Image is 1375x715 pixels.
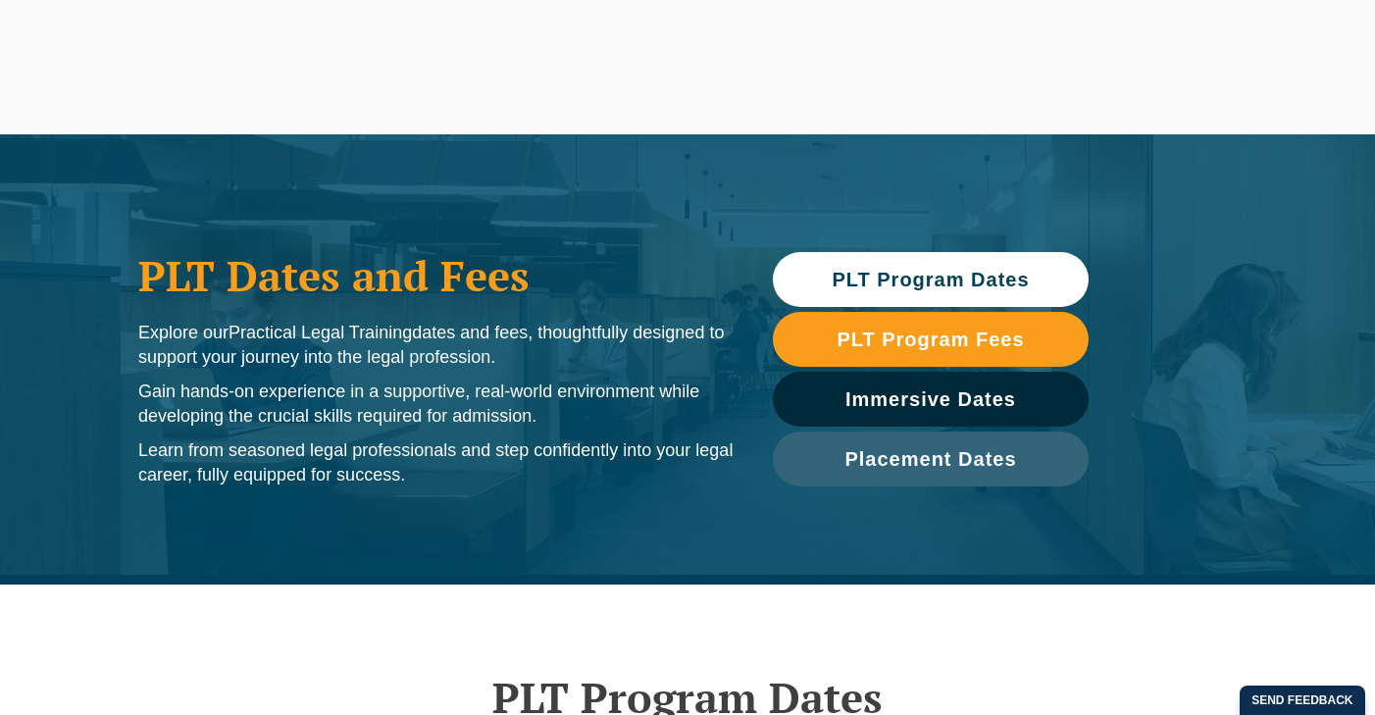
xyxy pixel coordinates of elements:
a: Immersive Dates [773,372,1089,427]
span: PLT Program Dates [832,270,1029,289]
a: PLT Program Dates [773,252,1089,307]
a: PLT Program Fees [773,312,1089,367]
a: Placement Dates [773,432,1089,486]
span: Placement Dates [844,449,1016,469]
span: PLT Program Fees [837,330,1024,349]
h1: PLT Dates and Fees [138,251,734,300]
p: Learn from seasoned legal professionals and step confidently into your legal career, fully equipp... [138,438,734,487]
p: Explore our dates and fees, thoughtfully designed to support your journey into the legal profession. [138,321,734,370]
span: Immersive Dates [845,389,1016,409]
p: Gain hands-on experience in a supportive, real-world environment while developing the crucial ski... [138,380,734,429]
span: Practical Legal Training [229,323,412,342]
